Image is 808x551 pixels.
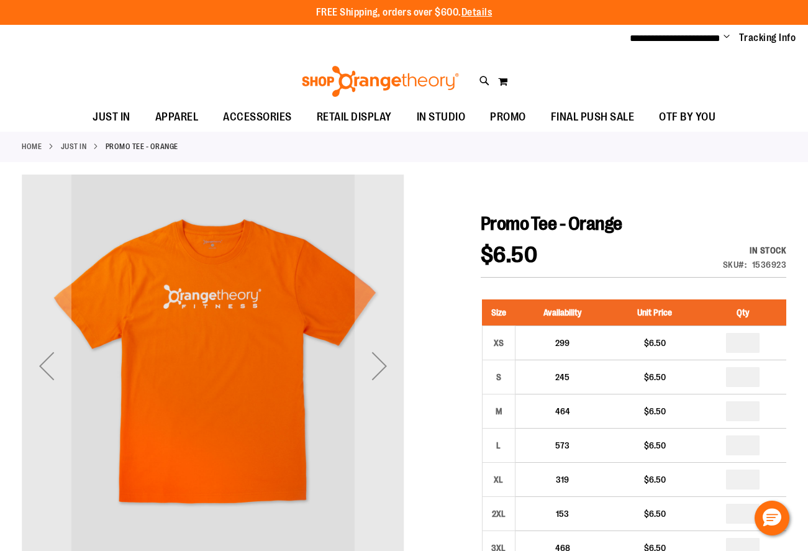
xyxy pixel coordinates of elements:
[616,337,693,349] div: $6.50
[316,6,493,20] p: FREE Shipping, orders over $600.
[724,32,730,44] button: Account menu
[659,103,715,131] span: OTF BY YOU
[155,103,199,131] span: APPAREL
[555,372,570,382] span: 245
[489,470,508,489] div: XL
[616,508,693,520] div: $6.50
[739,31,796,45] a: Tracking Info
[106,141,178,152] strong: Promo Tee - Orange
[723,244,787,257] div: Availability
[482,299,515,326] th: Size
[616,473,693,486] div: $6.50
[478,103,538,132] a: PROMO
[304,103,404,132] a: RETAIL DISPLAY
[417,103,466,131] span: IN STUDIO
[223,103,292,131] span: ACCESSORIES
[699,299,786,326] th: Qty
[555,440,570,450] span: 573
[490,103,526,131] span: PROMO
[489,334,508,352] div: XS
[647,103,728,132] a: OTF BY YOU
[80,103,143,131] a: JUST IN
[556,475,569,485] span: 319
[481,213,622,234] span: Promo Tee - Orange
[610,299,699,326] th: Unit Price
[555,338,570,348] span: 299
[556,509,569,519] span: 153
[616,371,693,383] div: $6.50
[616,405,693,417] div: $6.50
[616,439,693,452] div: $6.50
[404,103,478,132] a: IN STUDIO
[461,7,493,18] a: Details
[22,141,42,152] a: Home
[723,260,747,270] strong: SKU
[93,103,130,131] span: JUST IN
[489,504,508,523] div: 2XL
[489,402,508,421] div: M
[143,103,211,132] a: APPAREL
[723,244,787,257] div: In stock
[515,299,610,326] th: Availability
[489,436,508,455] div: L
[538,103,647,132] a: FINAL PUSH SALE
[555,406,570,416] span: 464
[489,368,508,386] div: S
[317,103,392,131] span: RETAIL DISPLAY
[755,501,789,535] button: Hello, have a question? Let’s chat.
[300,66,461,97] img: Shop Orangetheory
[752,258,787,271] div: 1536923
[481,242,538,268] span: $6.50
[551,103,635,131] span: FINAL PUSH SALE
[61,141,87,152] a: JUST IN
[211,103,304,132] a: ACCESSORIES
